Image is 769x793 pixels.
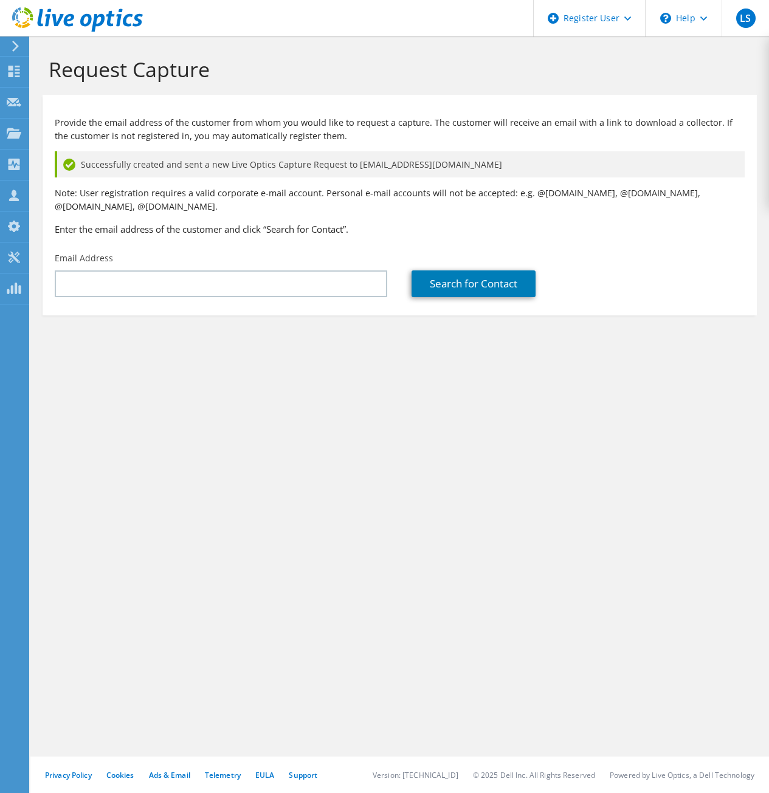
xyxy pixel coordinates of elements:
[610,770,754,780] li: Powered by Live Optics, a Dell Technology
[736,9,756,28] span: LS
[106,770,134,780] a: Cookies
[289,770,317,780] a: Support
[205,770,241,780] a: Telemetry
[55,187,745,213] p: Note: User registration requires a valid corporate e-mail account. Personal e-mail accounts will ...
[255,770,274,780] a: EULA
[373,770,458,780] li: Version: [TECHNICAL_ID]
[412,270,536,297] a: Search for Contact
[49,57,745,82] h1: Request Capture
[55,222,745,236] h3: Enter the email address of the customer and click “Search for Contact”.
[55,116,745,143] p: Provide the email address of the customer from whom you would like to request a capture. The cust...
[45,770,92,780] a: Privacy Policy
[473,770,595,780] li: © 2025 Dell Inc. All Rights Reserved
[660,13,671,24] svg: \n
[55,252,113,264] label: Email Address
[149,770,190,780] a: Ads & Email
[81,158,502,171] span: Successfully created and sent a new Live Optics Capture Request to [EMAIL_ADDRESS][DOMAIN_NAME]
